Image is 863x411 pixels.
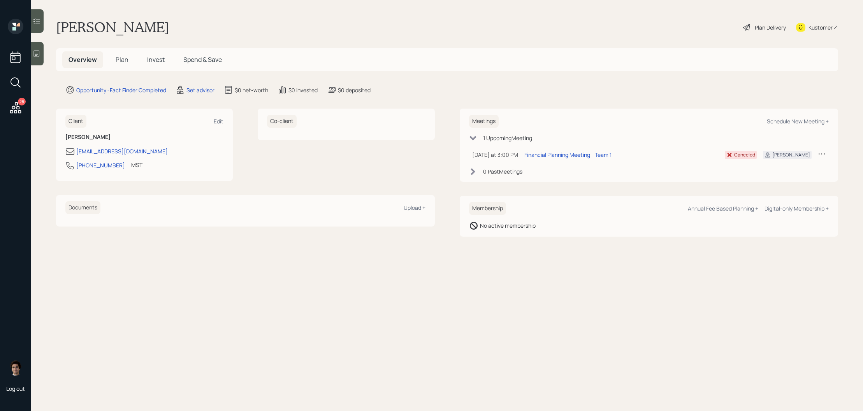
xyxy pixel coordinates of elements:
[755,23,786,32] div: Plan Delivery
[480,221,536,230] div: No active membership
[338,86,371,94] div: $0 deposited
[772,151,810,158] div: [PERSON_NAME]
[76,147,168,155] div: [EMAIL_ADDRESS][DOMAIN_NAME]
[469,115,499,128] h6: Meetings
[472,151,518,159] div: [DATE] at 3:00 PM
[56,19,169,36] h1: [PERSON_NAME]
[183,55,222,64] span: Spend & Save
[469,202,506,215] h6: Membership
[483,167,522,176] div: 0 Past Meeting s
[734,151,755,158] div: Canceled
[809,23,833,32] div: Kustomer
[288,86,318,94] div: $0 invested
[8,360,23,376] img: harrison-schaefer-headshot-2.png
[235,86,268,94] div: $0 net-worth
[116,55,128,64] span: Plan
[147,55,165,64] span: Invest
[214,118,223,125] div: Edit
[688,205,758,212] div: Annual Fee Based Planning +
[69,55,97,64] span: Overview
[6,385,25,392] div: Log out
[524,151,612,159] div: Financial Planning Meeting - Team 1
[267,115,297,128] h6: Co-client
[767,118,829,125] div: Schedule New Meeting +
[131,161,142,169] div: MST
[18,98,26,105] div: 28
[765,205,829,212] div: Digital-only Membership +
[76,86,166,94] div: Opportunity · Fact Finder Completed
[65,115,86,128] h6: Client
[483,134,532,142] div: 1 Upcoming Meeting
[76,161,125,169] div: [PHONE_NUMBER]
[65,134,223,141] h6: [PERSON_NAME]
[186,86,214,94] div: Set advisor
[65,201,100,214] h6: Documents
[404,204,425,211] div: Upload +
